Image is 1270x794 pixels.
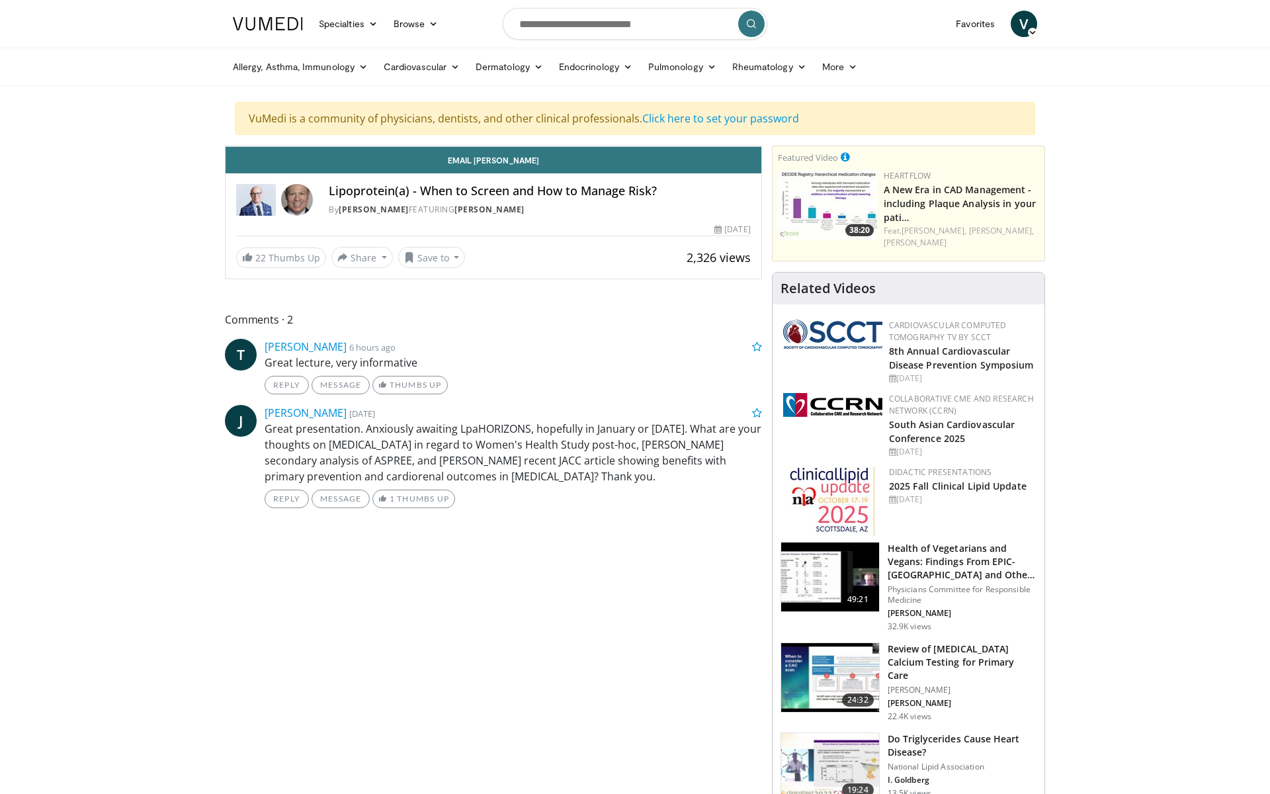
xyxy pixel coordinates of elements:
span: Comments 2 [225,311,762,328]
div: [DATE] [714,224,750,236]
a: [PERSON_NAME] [884,237,947,248]
small: Featured Video [778,152,838,163]
a: [PERSON_NAME] [265,406,347,420]
p: Physicians Committee for Responsible Medicine [888,584,1037,605]
a: More [814,54,865,80]
div: [DATE] [889,494,1034,506]
a: Email [PERSON_NAME] [226,147,761,173]
a: Dermatology [468,54,551,80]
button: Save to [398,247,466,268]
a: Message [312,376,370,394]
a: Heartflow [884,170,931,181]
img: VuMedi Logo [233,17,303,30]
p: [PERSON_NAME] [888,608,1037,619]
a: Reply [265,490,309,508]
a: 49:21 Health of Vegetarians and Vegans: Findings From EPIC-[GEOGRAPHIC_DATA] and Othe… Physicians... [781,542,1037,632]
span: 1 [390,494,395,504]
a: [PERSON_NAME] [339,204,409,215]
p: 32.9K views [888,621,931,632]
a: [PERSON_NAME] [265,339,347,354]
img: 738d0e2d-290f-4d89-8861-908fb8b721dc.150x105_q85_crop-smart_upscale.jpg [778,170,877,240]
div: Feat. [884,225,1039,249]
div: Didactic Presentations [889,466,1034,478]
a: T [225,339,257,371]
a: Cardiovascular Computed Tomography TV by SCCT [889,320,1007,343]
p: Great presentation. Anxiously awaiting LpaHORIZONS, hopefully in January or [DATE]. What are your... [265,421,762,484]
a: 24:32 Review of [MEDICAL_DATA] Calcium Testing for Primary Care [PERSON_NAME] [PERSON_NAME] 22.4K... [781,642,1037,722]
img: Avatar [281,184,313,216]
a: [PERSON_NAME], [902,225,966,236]
img: f4af32e0-a3f3-4dd9-8ed6-e543ca885e6d.150x105_q85_crop-smart_upscale.jpg [781,643,879,712]
a: Cardiovascular [376,54,468,80]
a: Pulmonology [640,54,724,80]
p: 22.4K views [888,711,931,722]
a: [PERSON_NAME] [454,204,525,215]
img: a04ee3ba-8487-4636-b0fb-5e8d268f3737.png.150x105_q85_autocrop_double_scale_upscale_version-0.2.png [783,393,882,417]
a: 8th Annual Cardiovascular Disease Prevention Symposium [889,345,1034,371]
h3: Health of Vegetarians and Vegans: Findings From EPIC-[GEOGRAPHIC_DATA] and Othe… [888,542,1037,582]
video-js: Video Player [226,146,761,147]
span: 38:20 [845,224,874,236]
img: 606f2b51-b844-428b-aa21-8c0c72d5a896.150x105_q85_crop-smart_upscale.jpg [781,543,879,611]
a: Endocrinology [551,54,640,80]
a: 1 Thumbs Up [372,490,455,508]
a: Message [312,490,370,508]
a: Click here to set your password [642,111,799,126]
button: Share [331,247,393,268]
a: Reply [265,376,309,394]
a: J [225,405,257,437]
h4: Lipoprotein(a) - When to Screen and How to Manage Risk? [329,184,751,198]
p: I. Goldberg [888,775,1037,785]
a: Collaborative CME and Research Network (CCRN) [889,393,1034,416]
a: 22 Thumbs Up [236,247,326,268]
a: Allergy, Asthma, Immunology [225,54,376,80]
a: 2025 Fall Clinical Lipid Update [889,480,1027,492]
p: National Lipid Association [888,762,1037,772]
span: 49:21 [842,593,874,606]
small: 6 hours ago [349,341,396,353]
input: Search topics, interventions [503,8,767,40]
div: [DATE] [889,373,1034,384]
a: A New Era in CAD Management - including Plaque Analysis in your pati… [884,183,1036,224]
a: Favorites [948,11,1003,37]
div: VuMedi is a community of physicians, dentists, and other clinical professionals. [235,102,1035,135]
span: 22 [255,251,266,264]
span: 24:32 [842,693,874,707]
a: [PERSON_NAME], [969,225,1034,236]
span: 2,326 views [687,249,751,265]
a: Thumbs Up [372,376,447,394]
p: Great lecture, very informative [265,355,762,371]
img: d65bce67-f81a-47c5-b47d-7b8806b59ca8.jpg.150x105_q85_autocrop_double_scale_upscale_version-0.2.jpg [790,466,875,536]
a: V [1011,11,1037,37]
a: Specialties [311,11,386,37]
h4: Related Videos [781,281,876,296]
a: Browse [386,11,446,37]
div: [DATE] [889,446,1034,458]
h3: Review of [MEDICAL_DATA] Calcium Testing for Primary Care [888,642,1037,682]
a: 38:20 [778,170,877,240]
a: South Asian Cardiovascular Conference 2025 [889,418,1015,445]
p: [PERSON_NAME] [888,685,1037,695]
h3: Do Triglycerides Cause Heart Disease? [888,732,1037,759]
p: [PERSON_NAME] [888,698,1037,709]
div: By FEATURING [329,204,751,216]
a: Rheumatology [724,54,814,80]
img: Dr. Robert S. Rosenson [236,184,276,216]
img: 51a70120-4f25-49cc-93a4-67582377e75f.png.150x105_q85_autocrop_double_scale_upscale_version-0.2.png [783,320,882,349]
small: [DATE] [349,408,375,419]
